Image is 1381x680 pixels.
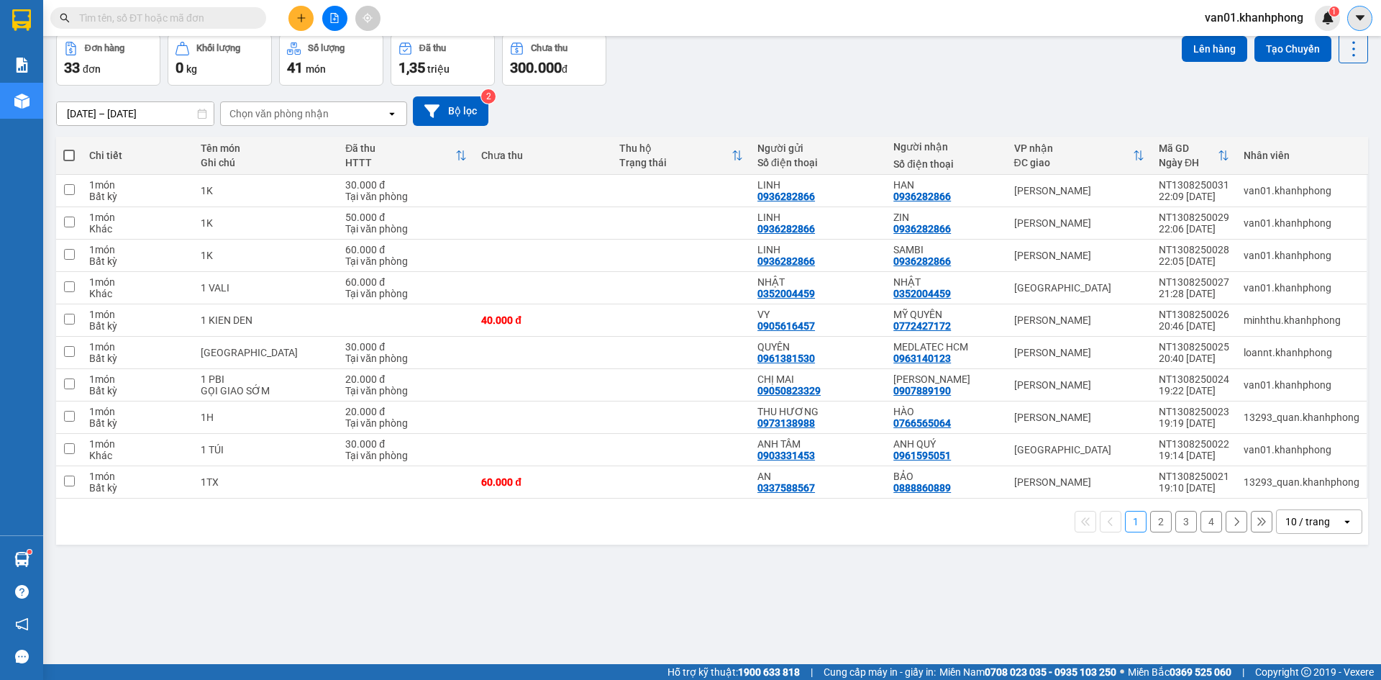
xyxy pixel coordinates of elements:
[1244,250,1359,261] div: van01.khanhphong
[89,353,186,364] div: Bất kỳ
[893,158,999,170] div: Số điện thoại
[15,617,29,631] span: notification
[345,142,455,154] div: Đã thu
[64,59,80,76] span: 33
[481,150,605,161] div: Chưa thu
[308,43,345,53] div: Số lượng
[1159,244,1229,255] div: NT1308250028
[1014,157,1133,168] div: ĐC giao
[1159,142,1218,154] div: Mã GD
[79,10,249,26] input: Tìm tên, số ĐT hoặc mã đơn
[1285,514,1330,529] div: 10 / trang
[1244,314,1359,326] div: minhthu.khanhphong
[1159,191,1229,202] div: 22:09 [DATE]
[757,191,815,202] div: 0936282866
[345,179,467,191] div: 30.000 đ
[386,108,398,119] svg: open
[89,288,186,299] div: Khác
[89,341,186,353] div: 1 món
[345,191,467,202] div: Tại văn phòng
[1244,347,1359,358] div: loannt.khanhphong
[1014,314,1144,326] div: [PERSON_NAME]
[757,244,879,255] div: LINH
[757,373,879,385] div: CHỊ MAI
[201,142,331,154] div: Tên món
[893,141,999,153] div: Người nhận
[757,385,821,396] div: 09050823329
[1014,347,1144,358] div: [PERSON_NAME]
[893,438,999,450] div: ANH QUÝ
[757,438,879,450] div: ANH TÂM
[1244,476,1359,488] div: 13293_quan.khanhphong
[345,373,467,385] div: 20.000 đ
[1321,12,1334,24] img: icon-new-feature
[89,406,186,417] div: 1 món
[893,276,999,288] div: NHẬT
[619,157,731,168] div: Trạng thái
[893,212,999,223] div: ZIN
[345,212,467,223] div: 50.000 đ
[1354,12,1367,24] span: caret-down
[89,450,186,461] div: Khác
[893,288,951,299] div: 0352004459
[1014,250,1144,261] div: [PERSON_NAME]
[89,212,186,223] div: 1 món
[391,34,495,86] button: Đã thu1,35 triệu
[1159,276,1229,288] div: NT1308250027
[1150,511,1172,532] button: 2
[322,6,347,31] button: file-add
[481,89,496,104] sup: 2
[201,217,331,229] div: 1K
[1014,217,1144,229] div: [PERSON_NAME]
[757,223,815,235] div: 0936282866
[89,320,186,332] div: Bất kỳ
[619,142,731,154] div: Thu hộ
[1014,379,1144,391] div: [PERSON_NAME]
[1014,412,1144,423] div: [PERSON_NAME]
[1244,217,1359,229] div: van01.khanhphong
[757,157,879,168] div: Số điện thoại
[1254,36,1331,62] button: Tạo Chuyến
[1159,438,1229,450] div: NT1308250022
[1152,137,1236,175] th: Toggle SortBy
[1200,511,1222,532] button: 4
[196,43,240,53] div: Khối lượng
[939,664,1116,680] span: Miền Nam
[89,417,186,429] div: Bất kỳ
[89,438,186,450] div: 1 món
[612,137,750,175] th: Toggle SortBy
[1159,450,1229,461] div: 19:14 [DATE]
[893,341,999,353] div: MEDLATEC HCM
[1159,309,1229,320] div: NT1308250026
[89,309,186,320] div: 1 món
[893,353,951,364] div: 0963140123
[427,63,450,75] span: triệu
[1182,36,1247,62] button: Lên hàng
[757,212,879,223] div: LINH
[757,406,879,417] div: THU HƯƠNG
[757,276,879,288] div: NHẬT
[201,373,331,385] div: 1 PBI
[363,13,373,23] span: aim
[89,482,186,494] div: Bất kỳ
[757,353,815,364] div: 0961381530
[1014,185,1144,196] div: [PERSON_NAME]
[89,471,186,482] div: 1 món
[893,223,951,235] div: 0936282866
[1170,666,1231,678] strong: 0369 525 060
[89,373,186,385] div: 1 món
[757,450,815,461] div: 0903331453
[419,43,446,53] div: Đã thu
[531,43,568,53] div: Chưa thu
[89,179,186,191] div: 1 món
[89,276,186,288] div: 1 món
[1242,664,1244,680] span: |
[893,471,999,482] div: BẢO
[893,255,951,267] div: 0936282866
[345,223,467,235] div: Tại văn phòng
[1120,669,1124,675] span: ⚪️
[824,664,936,680] span: Cung cấp máy in - giấy in:
[176,59,183,76] span: 0
[1159,157,1218,168] div: Ngày ĐH
[1159,179,1229,191] div: NT1308250031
